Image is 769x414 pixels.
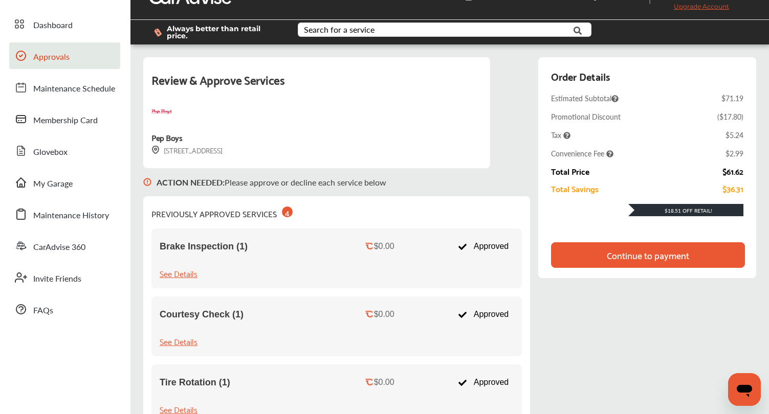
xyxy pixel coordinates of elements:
img: svg+xml;base64,PHN2ZyB3aWR0aD0iMTYiIGhlaWdodD0iMTciIHZpZXdCb3g9IjAgMCAxNiAxNyIgZmlsbD0ibm9uZSIgeG... [151,146,160,154]
div: $0.00 [374,310,394,319]
a: Maintenance History [9,201,120,227]
span: CarAdvise 360 [33,241,85,254]
span: Brake Inspection (1) [160,241,248,252]
div: $18.51 Off Retail! [628,207,743,214]
span: Maintenance History [33,209,109,222]
div: See Details [160,334,197,348]
div: ( $17.80 ) [717,111,743,122]
span: Approvals [33,51,70,64]
div: PREVIOUSLY APPROVED SERVICES [151,204,293,220]
div: [STREET_ADDRESS] [151,144,223,156]
div: 4 [282,206,293,217]
span: Glovebox [33,146,68,159]
div: Pep Boys [151,130,182,144]
span: Estimated Subtotal [551,93,619,103]
span: Dashboard [33,19,73,32]
div: Review & Approve Services [151,70,482,102]
a: CarAdvise 360 [9,233,120,259]
span: Membership Card [33,114,98,127]
span: Convenience Fee [551,148,613,158]
img: logo-pepboys.png [151,102,172,122]
div: Total Price [551,167,589,176]
div: $5.24 [726,130,743,140]
span: Maintenance Schedule [33,82,115,96]
span: Always better than retail price. [167,25,281,39]
a: Maintenance Schedule [9,74,120,101]
div: $36.31 [722,184,743,193]
div: Total Savings [551,184,599,193]
div: Approved [453,373,514,392]
span: Tax [551,130,570,140]
a: Invite Friends [9,264,120,291]
div: $2.99 [726,148,743,158]
div: Order Details [551,67,610,85]
div: $0.00 [374,378,394,387]
p: Please approve or decline each service below [157,176,386,188]
a: Membership Card [9,106,120,132]
div: Search for a service [304,26,375,34]
div: $0.00 [374,242,394,251]
div: Approved [453,237,514,256]
span: Invite Friends [33,272,81,286]
div: $61.62 [722,167,743,176]
b: ACTION NEEDED : [157,176,225,188]
a: Dashboard [9,11,120,37]
span: My Garage [33,177,73,191]
span: Upgrade Account [658,3,729,15]
div: Promotional Discount [551,111,621,122]
div: See Details [160,266,197,280]
span: Tire Rotation (1) [160,377,230,388]
span: FAQs [33,304,53,317]
div: Approved [453,305,514,324]
a: Glovebox [9,137,120,164]
a: My Garage [9,169,120,196]
div: Continue to payment [607,250,689,260]
iframe: Button to launch messaging window [728,373,761,406]
a: FAQs [9,296,120,323]
span: Courtesy Check (1) [160,309,244,320]
img: svg+xml;base64,PHN2ZyB3aWR0aD0iMTYiIGhlaWdodD0iMTciIHZpZXdCb3g9IjAgMCAxNiAxNyIgZmlsbD0ibm9uZSIgeG... [143,168,151,196]
a: Approvals [9,42,120,69]
div: $71.19 [721,93,743,103]
img: dollor_label_vector.a70140d1.svg [154,28,162,37]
